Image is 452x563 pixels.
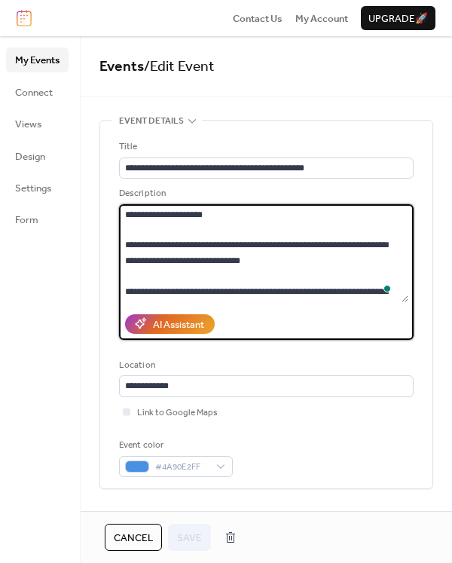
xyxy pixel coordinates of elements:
a: Form [6,207,69,231]
a: Connect [6,80,69,104]
div: AI Assistant [153,317,204,332]
span: Design [15,149,45,164]
button: AI Assistant [125,314,215,334]
span: Date and time [119,507,183,522]
span: My Events [15,53,60,68]
textarea: To enrich screen reader interactions, please activate Accessibility in Grammarly extension settings [119,204,408,302]
button: Upgrade🚀 [361,6,435,30]
a: Contact Us [233,11,282,26]
span: Event details [119,114,184,129]
span: Settings [15,181,51,196]
div: Title [119,139,411,155]
span: #4A90E2FF [155,460,209,475]
span: Upgrade 🚀 [368,11,428,26]
span: / Edit Event [144,53,215,81]
span: Link to Google Maps [137,405,218,421]
div: Event color [119,438,230,453]
div: Description [119,186,411,201]
span: Connect [15,85,53,100]
a: My Account [295,11,348,26]
img: logo [17,10,32,26]
a: Design [6,144,69,168]
button: Cancel [105,524,162,551]
span: Views [15,117,41,132]
a: Events [99,53,144,81]
a: Views [6,112,69,136]
div: Location [119,358,411,373]
span: Form [15,213,38,228]
span: Cancel [114,531,153,546]
a: Settings [6,176,69,200]
a: My Events [6,47,69,72]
